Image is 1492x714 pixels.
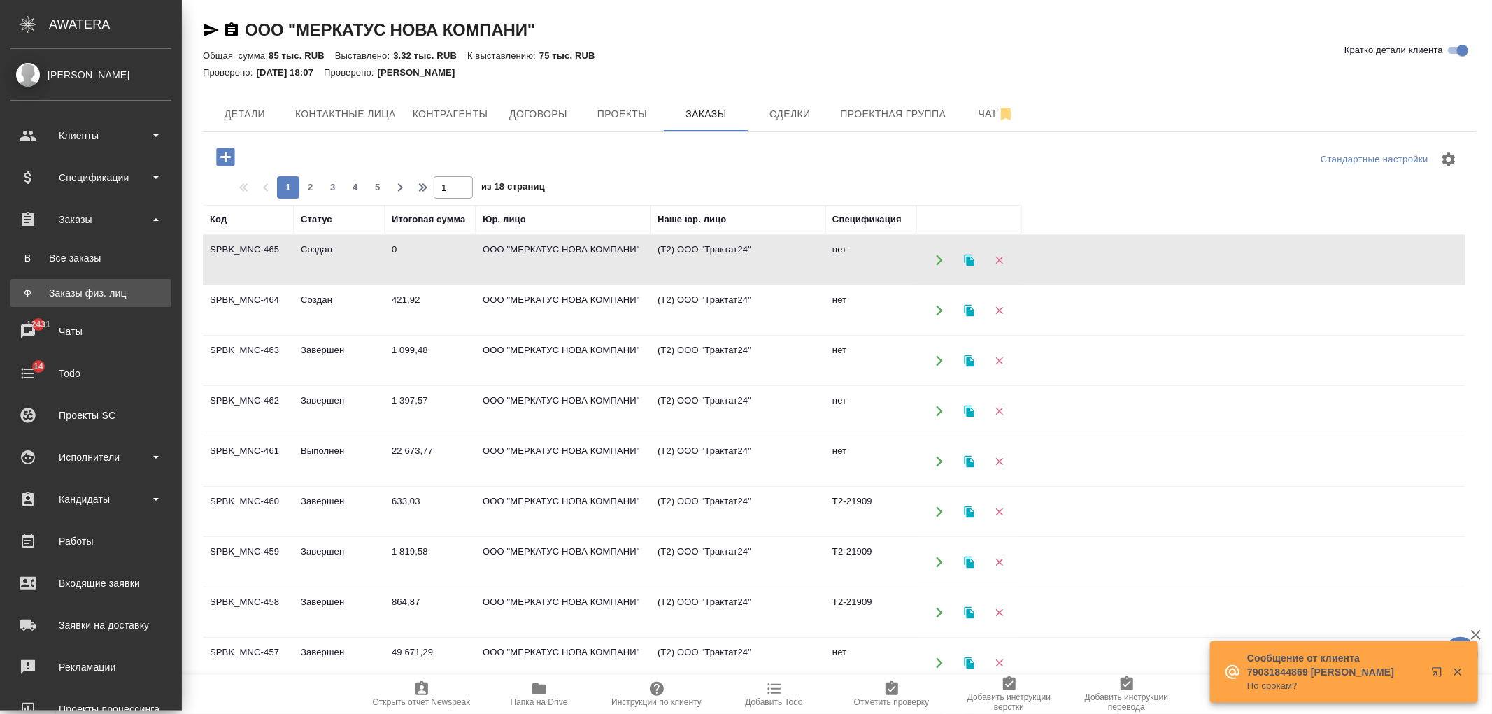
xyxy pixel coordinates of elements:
[825,538,916,587] td: Т2-21909
[203,437,294,486] td: SPBK_MNC-461
[10,167,171,188] div: Спецификации
[294,336,385,385] td: Завершен
[1068,675,1186,714] button: Добавить инструкции перевода
[10,279,171,307] a: ФЗаказы физ. лиц
[825,236,916,285] td: нет
[854,697,929,707] span: Отметить проверку
[203,588,294,637] td: SPBK_MNC-458
[294,487,385,536] td: Завершен
[294,538,385,587] td: Завершен
[476,387,651,436] td: ООО "МЕРКАТУС НОВА КОМПАНИ"
[476,538,651,587] td: ООО "МЕРКАТУС НОВА КОМПАНИ"
[825,588,916,637] td: Т2-21909
[203,67,257,78] p: Проверено:
[203,22,220,38] button: Скопировать ссылку для ЯМессенджера
[363,675,481,714] button: Открыть отчет Newspeak
[10,405,171,426] div: Проекты SC
[997,106,1014,122] svg: Отписаться
[385,286,476,335] td: 421,92
[299,180,322,194] span: 2
[344,176,367,199] button: 4
[295,106,396,123] span: Контактные лица
[611,697,702,707] span: Инструкции по клиенту
[985,447,1014,476] button: Удалить
[3,650,178,685] a: Рекламации
[985,296,1014,324] button: Удалить
[3,356,178,391] a: 14Todo
[322,176,344,199] button: 3
[1317,149,1432,171] div: split button
[825,387,916,436] td: нет
[672,106,739,123] span: Заказы
[203,286,294,335] td: SPBK_MNC-464
[651,286,825,335] td: (Т2) ООО "Трактат24"
[203,50,269,61] p: Общая сумма
[3,314,178,349] a: 12431Чаты
[10,573,171,594] div: Входящие заявки
[294,236,385,285] td: Создан
[25,359,52,373] span: 14
[955,548,983,576] button: Клонировать
[49,10,182,38] div: AWATERA
[294,437,385,486] td: Выполнен
[756,106,823,123] span: Сделки
[962,105,1030,122] span: Чат
[3,398,178,433] a: Проекты SC
[745,697,802,707] span: Добавить Todo
[393,50,467,61] p: 3.32 тыс. RUB
[985,598,1014,627] button: Удалить
[10,209,171,230] div: Заказы
[825,638,916,687] td: нет
[413,106,488,123] span: Контрагенты
[10,615,171,636] div: Заявки на доставку
[651,437,825,486] td: (Т2) ООО "Трактат24"
[925,296,953,324] button: Открыть
[294,387,385,436] td: Завершен
[1247,651,1422,679] p: Сообщение от клиента 79031844869 [PERSON_NAME]
[985,397,1014,425] button: Удалить
[385,336,476,385] td: 1 099,48
[385,437,476,486] td: 22 673,77
[955,397,983,425] button: Клонировать
[481,178,545,199] span: из 18 страниц
[985,245,1014,274] button: Удалить
[1423,658,1456,692] button: Открыть в новой вкладке
[716,675,833,714] button: Добавить Todo
[925,648,953,677] button: Открыть
[651,236,825,285] td: (Т2) ООО "Трактат24"
[206,143,245,171] button: Добавить проект
[651,487,825,536] td: (Т2) ООО "Трактат24"
[951,675,1068,714] button: Добавить инструкции верстки
[378,67,466,78] p: [PERSON_NAME]
[925,447,953,476] button: Открыть
[344,180,367,194] span: 4
[269,50,335,61] p: 85 тыс. RUB
[203,638,294,687] td: SPBK_MNC-457
[210,213,227,227] div: Код
[294,286,385,335] td: Создан
[598,675,716,714] button: Инструкции по клиенту
[245,20,535,39] a: ООО "МЕРКАТУС НОВА КОМПАНИ"
[1247,679,1422,693] p: По срокам?
[925,548,953,576] button: Открыть
[481,675,598,714] button: Папка на Drive
[955,296,983,324] button: Клонировать
[651,336,825,385] td: (Т2) ООО "Трактат24"
[539,50,606,61] p: 75 тыс. RUB
[10,531,171,552] div: Работы
[3,524,178,559] a: Работы
[10,657,171,678] div: Рекламации
[10,447,171,468] div: Исполнители
[955,598,983,627] button: Клонировать
[651,387,825,436] td: (Т2) ООО "Трактат24"
[335,50,393,61] p: Выставлено:
[985,648,1014,677] button: Удалить
[467,50,539,61] p: К выставлению:
[833,675,951,714] button: Отметить проверку
[10,363,171,384] div: Todo
[959,692,1060,712] span: Добавить инструкции верстки
[985,548,1014,576] button: Удалить
[367,176,389,199] button: 5
[10,244,171,272] a: ВВсе заказы
[299,176,322,199] button: 2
